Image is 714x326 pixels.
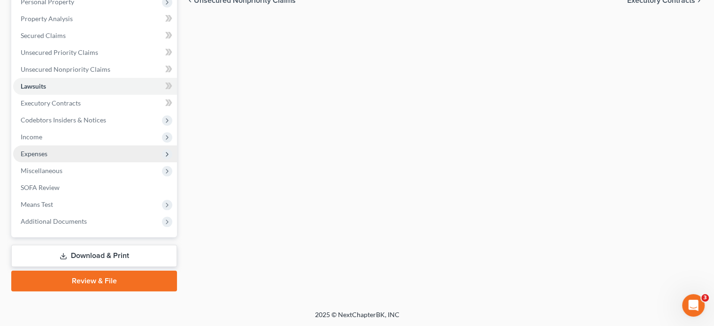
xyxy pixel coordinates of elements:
span: 3 [701,294,709,302]
span: Property Analysis [21,15,73,23]
a: Lawsuits [13,78,177,95]
span: Miscellaneous [21,167,62,174]
a: Unsecured Priority Claims [13,44,177,61]
a: Download & Print [11,245,177,267]
a: Property Analysis [13,10,177,27]
span: Income [21,133,42,141]
span: Secured Claims [21,31,66,39]
span: Additional Documents [21,217,87,225]
span: Lawsuits [21,82,46,90]
span: Executory Contracts [21,99,81,107]
a: Secured Claims [13,27,177,44]
a: Executory Contracts [13,95,177,112]
a: Unsecured Nonpriority Claims [13,61,177,78]
a: SOFA Review [13,179,177,196]
span: Codebtors Insiders & Notices [21,116,106,124]
a: Review & File [11,271,177,291]
span: Expenses [21,150,47,158]
span: Unsecured Priority Claims [21,48,98,56]
iframe: Intercom live chat [682,294,705,317]
span: Means Test [21,200,53,208]
span: Unsecured Nonpriority Claims [21,65,110,73]
span: SOFA Review [21,183,60,191]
